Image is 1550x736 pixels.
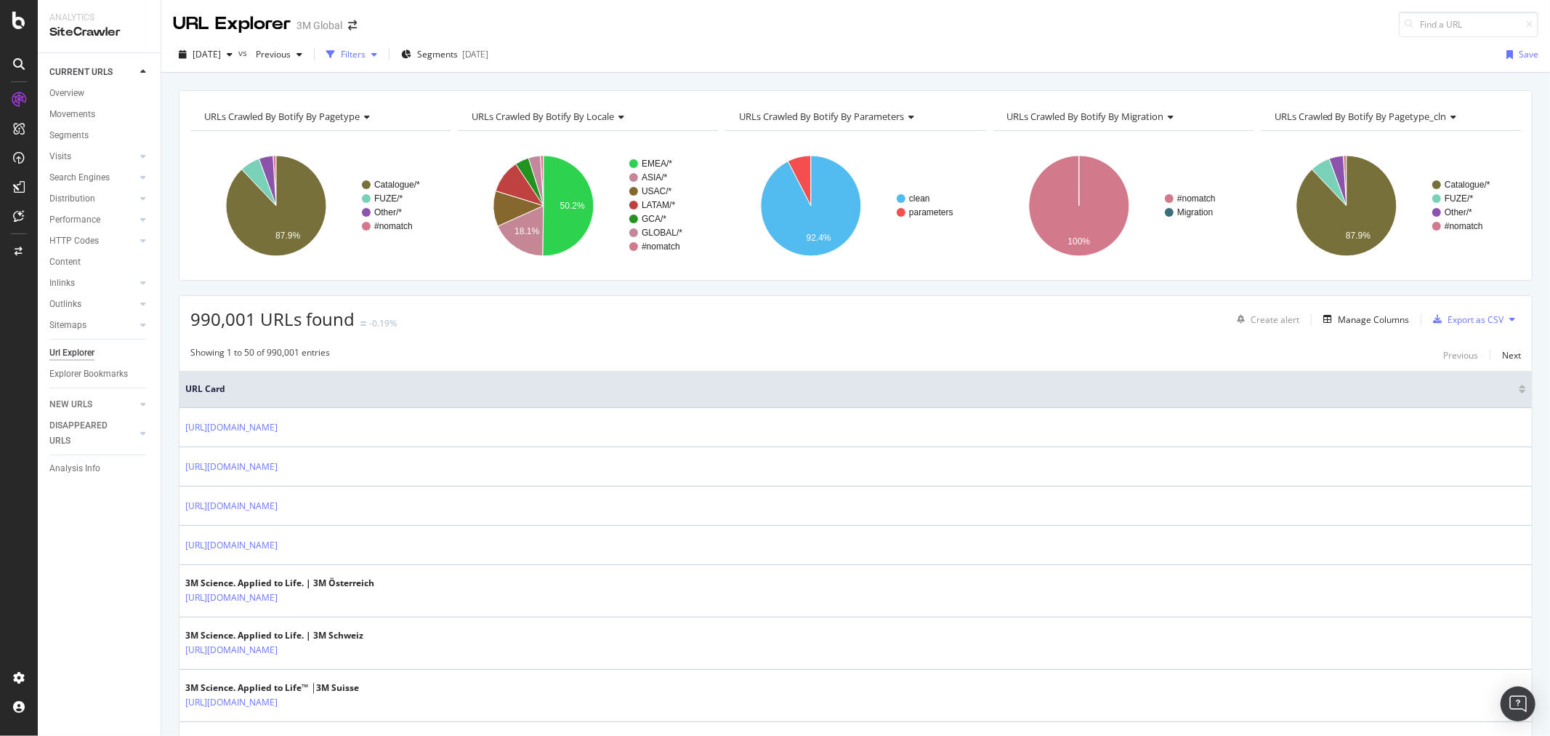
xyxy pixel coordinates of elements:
[49,367,128,382] div: Explorer Bookmarks
[250,48,291,60] span: Previous
[1443,349,1478,361] div: Previous
[1177,207,1213,217] text: Migration
[190,307,355,331] span: 990,001 URLs found
[1346,231,1371,241] text: 87.9%
[49,318,86,333] div: Sitemaps
[320,43,383,66] button: Filters
[642,172,668,183] text: ASIA/*
[348,20,357,31] div: arrow-right-arrow-left
[49,255,150,270] a: Content
[250,43,308,66] button: Previous
[1502,349,1521,361] div: Next
[190,143,451,269] svg: A chart.
[725,143,985,269] svg: A chart.
[374,193,403,204] text: FUZE/*
[49,191,136,207] a: Distribution
[1067,236,1090,247] text: 100%
[49,297,136,312] a: Outlinks
[49,297,81,312] div: Outlinks
[49,461,150,476] a: Analysis Info
[1448,313,1503,326] div: Export as CSV
[193,48,221,60] span: 2025 Sep. 14th
[1399,12,1538,37] input: Find a URL
[374,207,402,217] text: Other/*
[1338,313,1409,326] div: Manage Columns
[49,345,94,361] div: Url Explorer
[49,212,100,228] div: Performance
[185,591,278,605] a: [URL][DOMAIN_NAME]
[469,105,705,128] h4: URLs Crawled By Botify By locale
[1445,193,1474,204] text: FUZE/*
[204,110,360,123] span: URLs Crawled By Botify By pagetype
[1004,105,1240,128] h4: URLs Crawled By Botify By migration
[49,149,71,164] div: Visits
[296,18,342,33] div: 3M Global
[185,629,363,642] div: 3M Science. Applied to Life. | 3M Schweiz
[1427,308,1503,331] button: Export as CSV
[909,193,930,204] text: clean
[458,143,718,269] svg: A chart.
[49,461,100,476] div: Analysis Info
[49,367,150,382] a: Explorer Bookmarks
[185,420,278,435] a: [URL][DOMAIN_NAME]
[49,418,123,449] div: DISAPPEARED URLS
[642,214,666,224] text: GCA/*
[1007,110,1164,123] span: URLs Crawled By Botify By migration
[1317,311,1409,328] button: Manage Columns
[1261,143,1521,269] svg: A chart.
[49,128,89,143] div: Segments
[417,48,458,60] span: Segments
[1501,687,1535,721] div: Open Intercom Messenger
[642,241,680,252] text: #nomatch
[49,107,95,122] div: Movements
[1275,110,1447,123] span: URLs Crawled By Botify By pagetype_cln
[173,12,291,36] div: URL Explorer
[1445,180,1490,190] text: Catalogue/*
[49,128,150,143] a: Segments
[49,86,84,101] div: Overview
[185,695,278,710] a: [URL][DOMAIN_NAME]
[190,346,330,364] div: Showing 1 to 50 of 990,001 entries
[49,397,136,412] a: NEW URLS
[49,12,149,24] div: Analytics
[238,47,250,59] span: vs
[1272,105,1508,128] h4: URLs Crawled By Botify By pagetype_cln
[909,207,953,217] text: parameters
[49,397,92,412] div: NEW URLS
[1502,346,1521,364] button: Next
[514,226,539,236] text: 18.1%
[374,221,413,231] text: #nomatch
[807,233,831,243] text: 92.4%
[49,255,81,270] div: Content
[49,276,136,291] a: Inlinks
[560,201,585,211] text: 50.2%
[49,191,95,207] div: Distribution
[739,110,904,123] span: URLs Crawled By Botify By parameters
[185,460,278,474] a: [URL][DOMAIN_NAME]
[49,233,136,249] a: HTTP Codes
[462,48,488,60] div: [DATE]
[49,24,149,41] div: SiteCrawler
[185,499,278,513] a: [URL][DOMAIN_NAME]
[1501,43,1538,66] button: Save
[1177,193,1216,204] text: #nomatch
[374,180,420,190] text: Catalogue/*
[49,65,136,80] a: CURRENT URLS
[49,212,136,228] a: Performance
[49,86,150,101] a: Overview
[369,317,397,329] div: -0.19%
[642,186,672,196] text: USAC/*
[201,105,437,128] h4: URLs Crawled By Botify By pagetype
[49,418,136,449] a: DISAPPEARED URLS
[173,43,238,66] button: [DATE]
[275,231,300,241] text: 87.9%
[185,643,278,657] a: [URL][DOMAIN_NAME]
[1443,346,1478,364] button: Previous
[49,345,150,361] a: Url Explorer
[993,143,1254,269] svg: A chart.
[49,65,113,80] div: CURRENT URLS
